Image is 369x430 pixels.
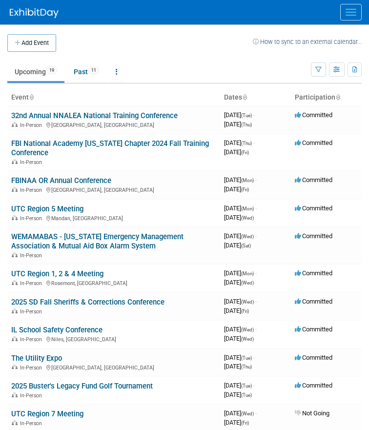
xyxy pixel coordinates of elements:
[7,89,220,106] th: Event
[253,38,362,45] a: How to sync to an external calendar...
[11,269,103,278] a: UTC Region 1, 2 & 4 Meeting
[241,113,252,118] span: (Tue)
[241,336,254,342] span: (Wed)
[224,205,257,212] span: [DATE]
[20,159,45,165] span: In-Person
[12,420,18,425] img: In-Person Event
[241,355,252,361] span: (Tue)
[12,308,18,313] img: In-Person Event
[295,176,332,184] span: Committed
[224,269,257,277] span: [DATE]
[12,336,18,341] img: In-Person Event
[224,307,249,314] span: [DATE]
[11,205,83,213] a: UTC Region 5 Meeting
[253,111,255,119] span: -
[88,67,99,74] span: 11
[11,335,216,343] div: Niles, [GEOGRAPHIC_DATA]
[20,336,45,343] span: In-Person
[7,34,56,52] button: Add Event
[241,392,252,398] span: (Tue)
[241,178,254,183] span: (Mon)
[340,4,362,20] button: Menu
[295,205,332,212] span: Committed
[11,410,83,418] a: UTC Region 7 Meeting
[224,326,257,333] span: [DATE]
[11,185,216,193] div: [GEOGRAPHIC_DATA], [GEOGRAPHIC_DATA]
[11,214,216,222] div: Mandan, [GEOGRAPHIC_DATA]
[224,121,252,128] span: [DATE]
[241,383,252,389] span: (Tue)
[12,365,18,369] img: In-Person Event
[224,354,255,361] span: [DATE]
[291,89,362,106] th: Participation
[295,354,332,361] span: Committed
[335,93,340,101] a: Sort by Participation Type
[20,215,45,222] span: In-Person
[20,365,45,371] span: In-Person
[295,269,332,277] span: Committed
[20,308,45,315] span: In-Person
[11,354,62,363] a: The Utility Expo
[255,176,257,184] span: -
[11,111,178,120] a: 32nd Annual NNALEA National Training Conference
[241,308,249,314] span: (Fri)
[241,327,254,332] span: (Wed)
[20,252,45,259] span: In-Person
[224,176,257,184] span: [DATE]
[255,205,257,212] span: -
[241,280,254,286] span: (Wed)
[11,382,153,390] a: 2025 Buster's Legacy Fund Golf Tournament
[241,215,254,221] span: (Wed)
[224,148,249,156] span: [DATE]
[224,391,252,398] span: [DATE]
[224,335,254,342] span: [DATE]
[224,214,254,221] span: [DATE]
[12,252,18,257] img: In-Person Event
[255,232,257,240] span: -
[255,410,257,417] span: -
[10,8,59,18] img: ExhibitDay
[224,279,254,286] span: [DATE]
[12,280,18,285] img: In-Person Event
[11,326,102,334] a: IL School Safety Conference
[241,243,251,248] span: (Sat)
[242,93,247,101] a: Sort by Start Date
[224,139,255,146] span: [DATE]
[20,122,45,128] span: In-Person
[11,298,164,307] a: 2025 SD Fall Sheriffs & Corrections Conference
[224,382,255,389] span: [DATE]
[12,159,18,164] img: In-Person Event
[295,382,332,389] span: Committed
[253,354,255,361] span: -
[29,93,34,101] a: Sort by Event Name
[66,62,106,81] a: Past11
[224,363,252,370] span: [DATE]
[224,419,249,426] span: [DATE]
[241,299,254,305] span: (Wed)
[224,185,249,193] span: [DATE]
[295,139,332,146] span: Committed
[241,411,254,416] span: (Wed)
[220,89,291,106] th: Dates
[20,280,45,287] span: In-Person
[12,215,18,220] img: In-Person Event
[11,279,216,287] div: Rosemont, [GEOGRAPHIC_DATA]
[11,121,216,128] div: [GEOGRAPHIC_DATA], [GEOGRAPHIC_DATA]
[224,242,251,249] span: [DATE]
[20,420,45,427] span: In-Person
[253,139,255,146] span: -
[224,298,257,305] span: [DATE]
[12,122,18,127] img: In-Person Event
[241,122,252,127] span: (Thu)
[255,298,257,305] span: -
[7,62,64,81] a: Upcoming19
[224,111,255,119] span: [DATE]
[224,410,257,417] span: [DATE]
[20,392,45,399] span: In-Person
[46,67,57,74] span: 19
[20,187,45,193] span: In-Person
[11,232,184,250] a: WEMAMABAS - [US_STATE] Emergency Management Association & Mutual Aid Box Alarm System
[224,232,257,240] span: [DATE]
[295,410,329,417] span: Not Going
[11,363,216,371] div: [GEOGRAPHIC_DATA], [GEOGRAPHIC_DATA]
